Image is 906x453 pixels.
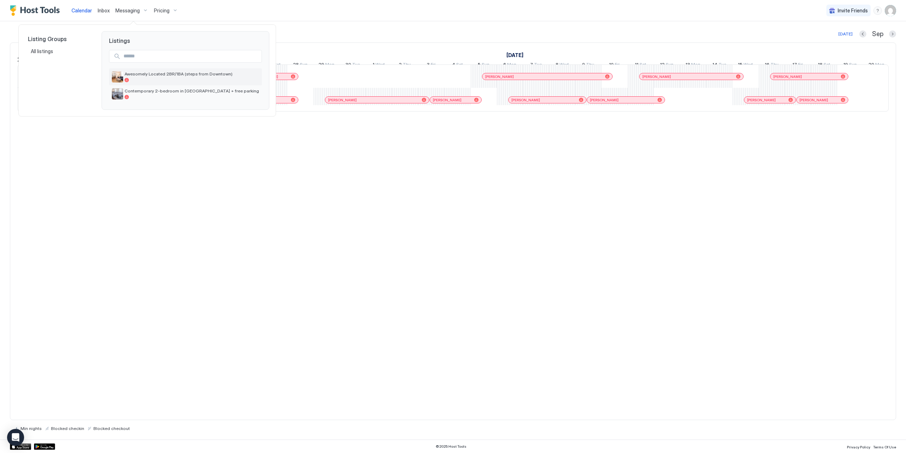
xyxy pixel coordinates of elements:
[102,32,269,44] span: Listings
[7,429,24,446] div: Open Intercom Messenger
[112,71,123,83] div: listing image
[28,35,90,43] span: Listing Groups
[31,48,54,55] span: All listings
[112,88,123,100] div: listing image
[121,50,262,62] input: Input Field
[125,88,259,94] span: Contemporary 2-bedroom in [GEOGRAPHIC_DATA] + free parking
[125,71,259,77] span: Awesomely Located 2BR/1BA (steps from Downtown)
